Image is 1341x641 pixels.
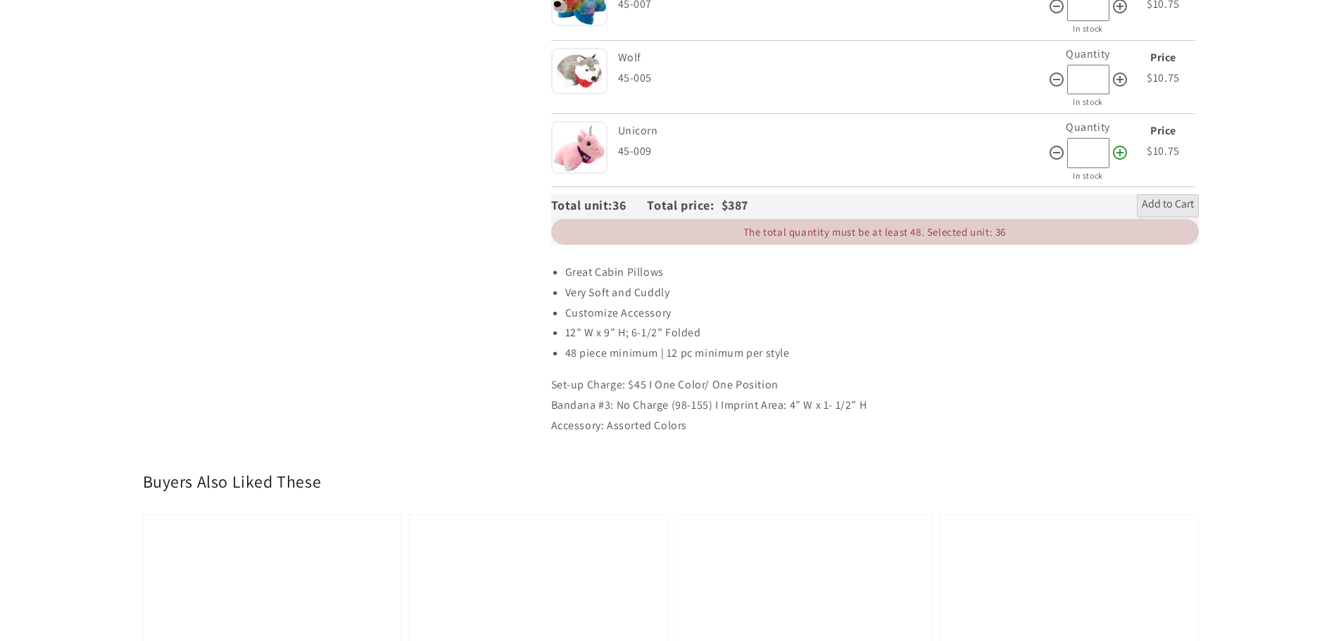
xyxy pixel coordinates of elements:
[1137,194,1199,217] button: Add to Cart
[565,323,1199,343] li: 12” W x 9” H; 6-1/2” Folded
[1048,168,1128,184] div: In stock
[565,343,1199,364] li: 48 piece minimum | 12 pc minimum per style
[143,471,1199,493] h2: Buyers Also Liked These
[1142,197,1194,214] span: Add to Cart
[722,197,748,213] span: $387
[551,48,607,94] img: Wolf
[618,141,1048,162] div: 45-009
[551,418,688,433] span: Accessory: Assorted Colors
[551,194,722,217] div: Total unit: Total price:
[618,68,1048,89] div: 45-005
[551,375,1199,395] p: Set-up Charge: $45 I One Color/ One Position
[1147,144,1180,158] span: $10.75
[1066,46,1110,61] label: Quantity
[1048,94,1128,110] div: In stock
[551,121,607,174] img: Unicorn
[618,121,1045,141] div: Unicorn
[565,303,1199,324] li: Customize Accessory
[1066,120,1110,134] label: Quantity
[551,395,1199,416] p: Bandana #3: No Charge (98-155) I Imprint Area: 4” W x 1- 1/2” H
[1048,21,1128,37] div: In stock
[1147,70,1180,85] span: $10.75
[1132,121,1195,141] div: Price
[565,283,1199,303] li: Very Soft and Cuddly
[1132,48,1195,68] div: Price
[551,219,1199,245] div: The total quantity must be at least 48. Selected unit: 36
[565,262,1199,283] li: Great Cabin Pillows
[618,48,1045,68] div: Wolf
[612,197,647,213] span: 36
